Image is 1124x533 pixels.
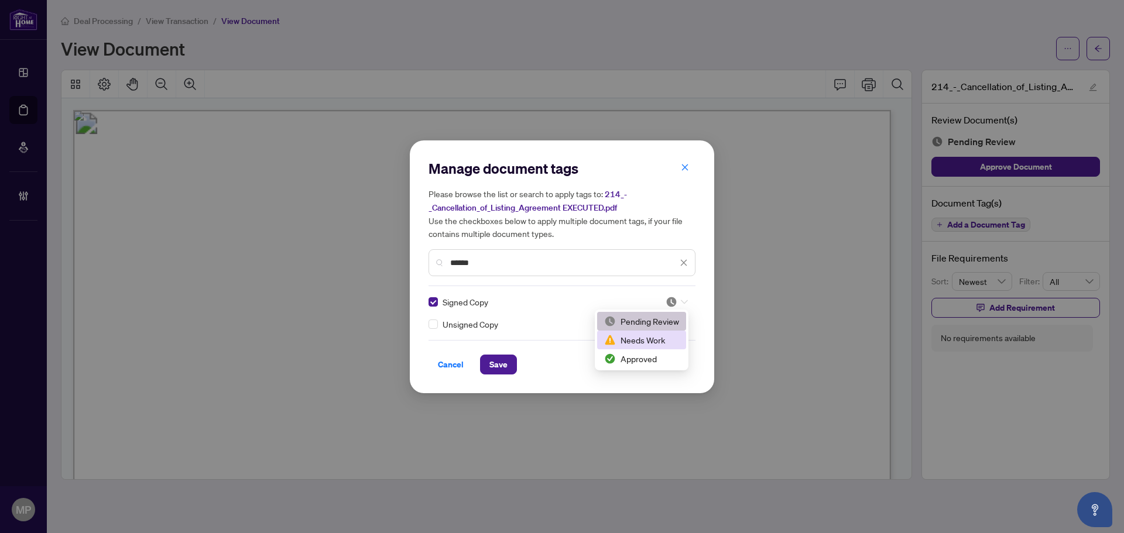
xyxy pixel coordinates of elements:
[680,259,688,267] span: close
[1077,492,1112,527] button: Open asap
[597,312,686,331] div: Pending Review
[604,333,679,346] div: Needs Work
[666,296,688,308] span: Pending Review
[443,295,488,308] span: Signed Copy
[429,189,627,213] span: 214_-_Cancellation_of_Listing_Agreement EXECUTED.pdf
[429,187,695,240] h5: Please browse the list or search to apply tags to: Use the checkboxes below to apply multiple doc...
[429,159,695,178] h2: Manage document tags
[597,349,686,368] div: Approved
[604,353,616,364] img: status
[489,355,508,374] span: Save
[597,331,686,349] div: Needs Work
[604,315,679,328] div: Pending Review
[604,315,616,327] img: status
[666,296,677,308] img: status
[443,318,498,331] span: Unsigned Copy
[604,334,616,346] img: status
[681,163,689,171] span: close
[438,355,464,374] span: Cancel
[480,355,517,374] button: Save
[429,355,473,374] button: Cancel
[604,352,679,365] div: Approved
